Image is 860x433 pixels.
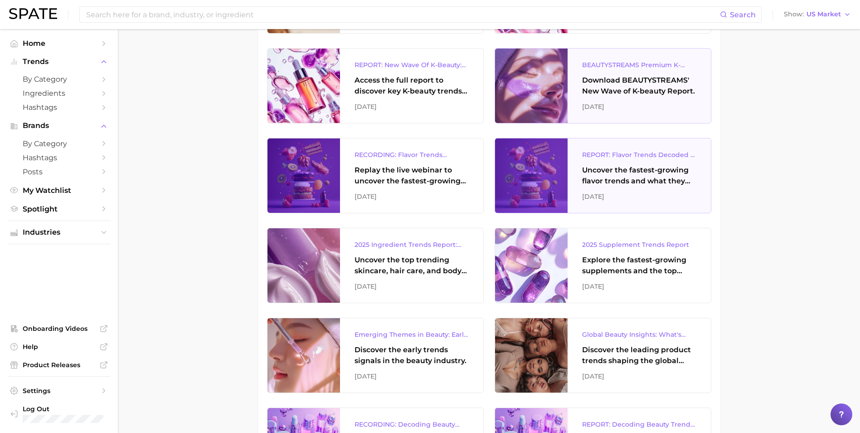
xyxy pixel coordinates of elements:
a: 2025 Ingredient Trends Report: The Ingredients Defining Beauty in [DATE]Uncover the top trending ... [267,228,484,303]
a: Onboarding Videos [7,322,111,335]
div: Global Beauty Insights: What's Trending & What's Ahead? [582,329,696,340]
a: REPORT: Flavor Trends Decoded - What's New & What's Next According to TikTok & GoogleUncover the ... [495,138,711,213]
span: Industries [23,228,95,236]
a: Settings [7,384,111,398]
a: by Category [7,137,111,151]
div: Uncover the top trending skincare, hair care, and body care ingredients capturing attention on Go... [355,255,469,276]
div: Uncover the fastest-growing flavor trends and what they signal about evolving consumer tastes. [582,165,696,187]
span: Show [784,12,804,17]
span: by Category [23,139,95,148]
a: RECORDING: Flavor Trends Decoded - What's New & What's Next According to TikTok & GoogleReplay th... [267,138,484,213]
span: Onboarding Videos [23,325,95,333]
button: Brands [7,119,111,133]
div: [DATE] [355,191,469,202]
img: SPATE [9,8,57,19]
div: 2025 Supplement Trends Report [582,239,696,250]
span: Posts [23,167,95,176]
div: Emerging Themes in Beauty: Early Trend Signals with Big Potential [355,329,469,340]
div: [DATE] [355,281,469,292]
span: My Watchlist [23,186,95,195]
div: REPORT: Flavor Trends Decoded - What's New & What's Next According to TikTok & Google [582,149,696,160]
a: Posts [7,165,111,179]
div: Discover the early trends signals in the beauty industry. [355,344,469,366]
span: Hashtags [23,153,95,162]
button: Trends [7,55,111,69]
a: Log out. Currently logged in with e-mail jessica.roblin@loreal.com. [7,402,111,426]
span: Log Out [23,405,103,413]
div: [DATE] [582,191,696,202]
span: Product Releases [23,361,95,369]
span: Spotlight [23,205,95,213]
span: US Market [807,12,841,17]
div: Download BEAUTYSTREAMS' New Wave of K-beauty Report. [582,75,696,97]
span: Trends [23,58,95,66]
span: Hashtags [23,103,95,112]
div: REPORT: Decoding Beauty Trends & Platform Dynamics on Google, TikTok & Instagram [582,419,696,430]
span: Brands [23,122,95,130]
input: Search here for a brand, industry, or ingredient [85,7,720,22]
span: Help [23,343,95,351]
div: [DATE] [355,101,469,112]
div: Access the full report to discover key K-beauty trends influencing [DATE] beauty market [355,75,469,97]
button: ShowUS Market [782,9,853,20]
a: Emerging Themes in Beauty: Early Trend Signals with Big PotentialDiscover the early trends signal... [267,318,484,393]
div: RECORDING: Decoding Beauty Trends & Platform Dynamics on Google, TikTok & Instagram [355,419,469,430]
div: [DATE] [582,281,696,292]
a: Global Beauty Insights: What's Trending & What's Ahead?Discover the leading product trends shapin... [495,318,711,393]
div: Replay the live webinar to uncover the fastest-growing flavor trends and what they signal about e... [355,165,469,187]
div: [DATE] [582,371,696,382]
a: Spotlight [7,202,111,216]
a: 2025 Supplement Trends ReportExplore the fastest-growing supplements and the top wellness concern... [495,228,711,303]
div: [DATE] [355,371,469,382]
div: Discover the leading product trends shaping the global beauty market. [582,344,696,366]
button: Industries [7,226,111,239]
a: BEAUTYSTREAMS Premium K-beauty Trends ReportDownload BEAUTYSTREAMS' New Wave of K-beauty Report.[... [495,48,711,123]
div: BEAUTYSTREAMS Premium K-beauty Trends Report [582,59,696,70]
a: Ingredients [7,86,111,100]
a: REPORT: New Wave Of K-Beauty: [GEOGRAPHIC_DATA]’s Trending Innovations In Skincare & Color Cosmet... [267,48,484,123]
span: Ingredients [23,89,95,98]
div: [DATE] [582,101,696,112]
a: Hashtags [7,100,111,114]
a: Home [7,36,111,50]
div: RECORDING: Flavor Trends Decoded - What's New & What's Next According to TikTok & Google [355,149,469,160]
span: by Category [23,75,95,84]
a: by Category [7,72,111,86]
a: Product Releases [7,358,111,372]
a: My Watchlist [7,183,111,197]
div: Explore the fastest-growing supplements and the top wellness concerns driving consumer demand [582,255,696,276]
span: Search [730,10,756,19]
span: Settings [23,387,95,395]
a: Help [7,340,111,354]
span: Home [23,39,95,48]
div: REPORT: New Wave Of K-Beauty: [GEOGRAPHIC_DATA]’s Trending Innovations In Skincare & Color Cosmetics [355,59,469,70]
a: Hashtags [7,151,111,165]
div: 2025 Ingredient Trends Report: The Ingredients Defining Beauty in [DATE] [355,239,469,250]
